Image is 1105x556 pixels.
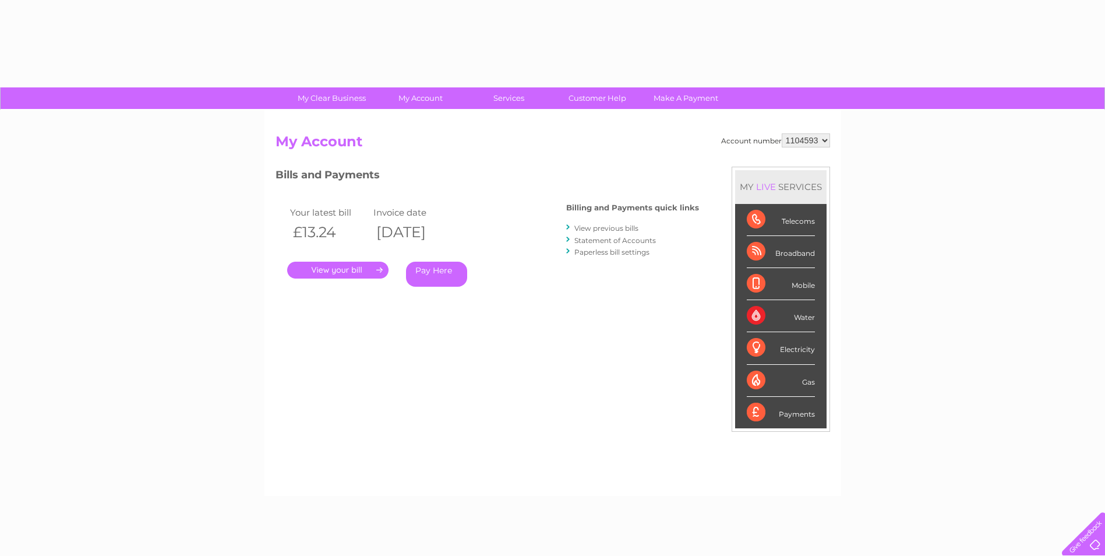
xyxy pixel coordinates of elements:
[574,224,638,233] a: View previous bills
[747,365,815,397] div: Gas
[747,300,815,332] div: Water
[372,87,468,109] a: My Account
[735,170,827,203] div: MY SERVICES
[461,87,557,109] a: Services
[287,262,389,279] a: .
[747,397,815,428] div: Payments
[406,262,467,287] a: Pay Here
[747,332,815,364] div: Electricity
[747,204,815,236] div: Telecoms
[638,87,734,109] a: Make A Payment
[276,133,830,156] h2: My Account
[721,133,830,147] div: Account number
[574,236,656,245] a: Statement of Accounts
[287,220,371,244] th: £13.24
[747,268,815,300] div: Mobile
[566,203,699,212] h4: Billing and Payments quick links
[574,248,649,256] a: Paperless bill settings
[276,167,699,187] h3: Bills and Payments
[747,236,815,268] div: Broadband
[370,205,454,220] td: Invoice date
[287,205,371,220] td: Your latest bill
[370,220,454,244] th: [DATE]
[754,181,778,192] div: LIVE
[284,87,380,109] a: My Clear Business
[549,87,645,109] a: Customer Help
